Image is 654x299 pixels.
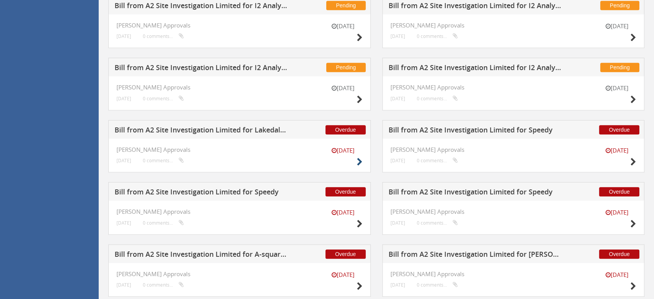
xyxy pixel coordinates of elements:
[324,271,363,279] small: [DATE]
[390,208,637,215] h4: [PERSON_NAME] Approvals
[143,220,184,226] small: 0 comments...
[390,84,637,91] h4: [PERSON_NAME] Approvals
[598,271,636,279] small: [DATE]
[115,64,289,74] h5: Bill from A2 Site Investigation Limited for I2 Analytical Ltd
[115,2,289,12] h5: Bill from A2 Site Investigation Limited for I2 Analytical Ltd
[116,146,363,153] h4: [PERSON_NAME] Approvals
[143,96,184,101] small: 0 comments...
[390,146,637,153] h4: [PERSON_NAME] Approvals
[417,96,458,101] small: 0 comments...
[598,208,636,217] small: [DATE]
[598,22,636,30] small: [DATE]
[417,282,458,288] small: 0 comments...
[143,158,184,163] small: 0 comments...
[390,282,405,288] small: [DATE]
[116,84,363,91] h4: [PERSON_NAME] Approvals
[600,63,639,72] span: Pending
[390,271,637,277] h4: [PERSON_NAME] Approvals
[390,22,637,29] h4: [PERSON_NAME] Approvals
[599,187,639,196] span: Overdue
[389,188,563,198] h5: Bill from A2 Site Investigation Limited for Speedy
[115,126,289,136] h5: Bill from A2 Site Investigation Limited for Lakedale Hire
[116,158,131,163] small: [DATE]
[143,33,184,39] small: 0 comments...
[599,125,639,134] span: Overdue
[324,22,363,30] small: [DATE]
[417,158,458,163] small: 0 comments...
[325,249,366,259] span: Overdue
[390,33,405,39] small: [DATE]
[324,208,363,217] small: [DATE]
[600,1,639,10] span: Pending
[390,158,405,163] small: [DATE]
[116,271,363,277] h4: [PERSON_NAME] Approvals
[324,146,363,155] small: [DATE]
[326,1,365,10] span: Pending
[325,187,366,196] span: Overdue
[116,282,131,288] small: [DATE]
[598,146,636,155] small: [DATE]
[389,64,563,74] h5: Bill from A2 Site Investigation Limited for I2 Analytical Ltd
[324,84,363,92] small: [DATE]
[116,22,363,29] h4: [PERSON_NAME] Approvals
[116,208,363,215] h4: [PERSON_NAME] Approvals
[598,84,636,92] small: [DATE]
[417,220,458,226] small: 0 comments...
[390,220,405,226] small: [DATE]
[389,2,563,12] h5: Bill from A2 Site Investigation Limited for I2 Analytical Ltd
[390,96,405,101] small: [DATE]
[389,251,563,260] h5: Bill from A2 Site Investigation Limited for [PERSON_NAME] Drilling Ltd
[116,33,131,39] small: [DATE]
[143,282,184,288] small: 0 comments...
[326,63,365,72] span: Pending
[116,220,131,226] small: [DATE]
[599,249,639,259] span: Overdue
[389,126,563,136] h5: Bill from A2 Site Investigation Limited for Speedy
[115,188,289,198] h5: Bill from A2 Site Investigation Limited for Speedy
[325,125,366,134] span: Overdue
[115,251,289,260] h5: Bill from A2 Site Investigation Limited for A-squared Studio Engineers
[116,96,131,101] small: [DATE]
[417,33,458,39] small: 0 comments...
